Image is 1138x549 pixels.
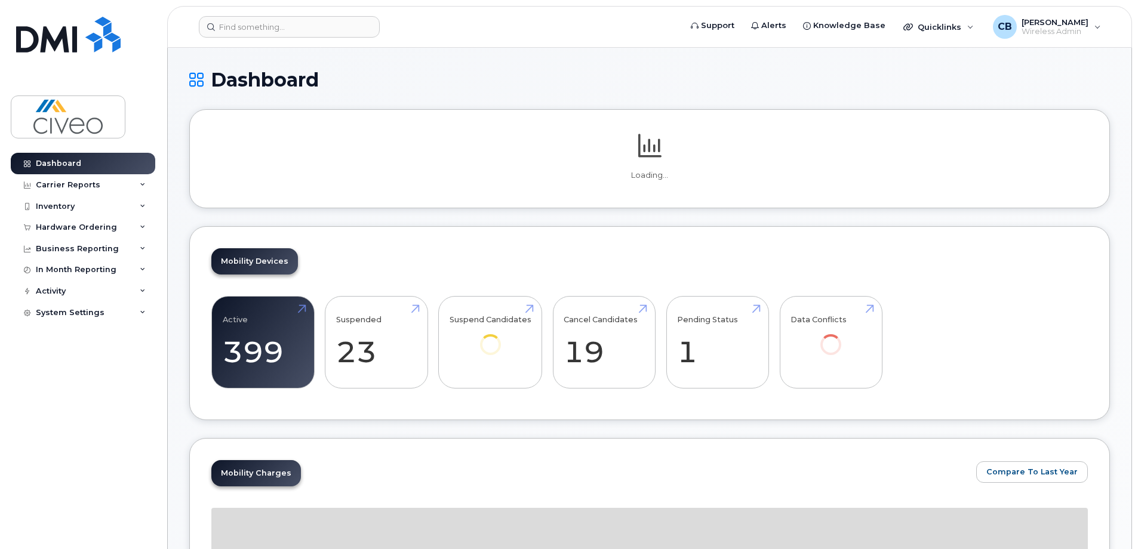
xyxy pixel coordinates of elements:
a: Mobility Devices [211,248,298,274]
span: Compare To Last Year [986,466,1078,477]
a: Suspend Candidates [450,303,531,372]
a: Active 399 [223,303,303,382]
a: Suspended 23 [336,303,417,382]
a: Data Conflicts [791,303,871,372]
a: Pending Status 1 [677,303,758,382]
p: Loading... [211,170,1088,181]
a: Mobility Charges [211,460,301,486]
h1: Dashboard [189,69,1110,90]
a: Cancel Candidates 19 [564,303,644,382]
button: Compare To Last Year [976,461,1088,483]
